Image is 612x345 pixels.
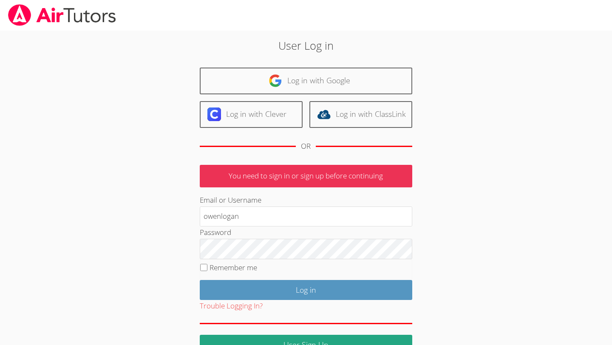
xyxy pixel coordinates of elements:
[141,37,471,54] h2: User Log in
[317,107,331,121] img: classlink-logo-d6bb404cc1216ec64c9a2012d9dc4662098be43eaf13dc465df04b49fa7ab582.svg
[200,165,412,187] p: You need to sign in or sign up before continuing
[269,74,282,88] img: google-logo-50288ca7cdecda66e5e0955fdab243c47b7ad437acaf1139b6f446037453330a.svg
[207,107,221,121] img: clever-logo-6eab21bc6e7a338710f1a6ff85c0baf02591cd810cc4098c63d3a4b26e2feb20.svg
[200,68,412,94] a: Log in with Google
[301,140,311,153] div: OR
[210,263,257,272] label: Remember me
[200,101,303,128] a: Log in with Clever
[7,4,117,26] img: airtutors_banner-c4298cdbf04f3fff15de1276eac7730deb9818008684d7c2e4769d2f7ddbe033.png
[200,195,261,205] label: Email or Username
[200,300,263,312] button: Trouble Logging In?
[200,280,412,300] input: Log in
[309,101,412,128] a: Log in with ClassLink
[200,227,231,237] label: Password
